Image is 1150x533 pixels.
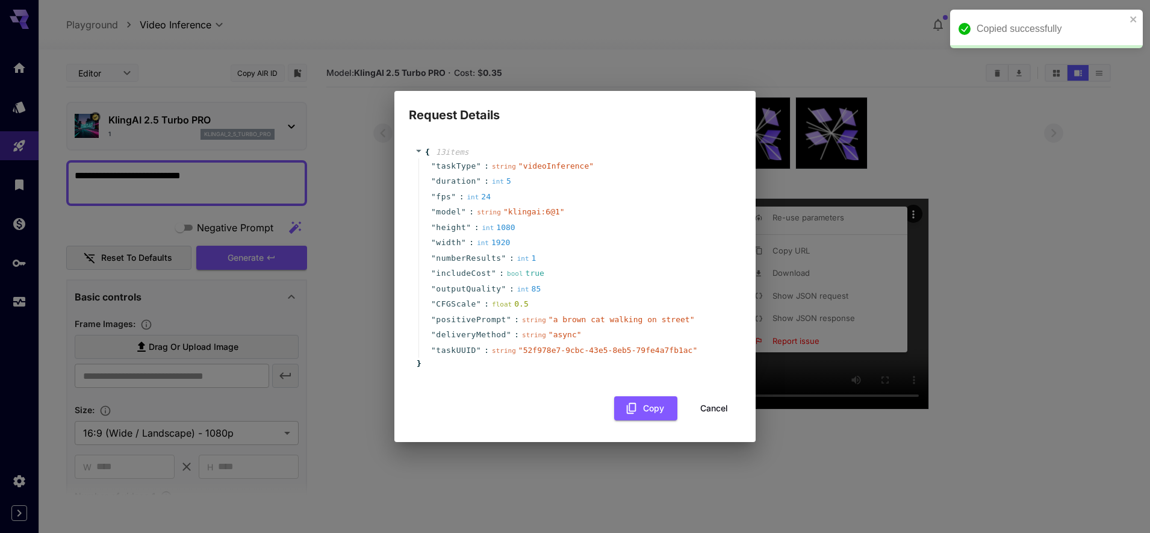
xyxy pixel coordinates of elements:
[549,330,582,339] span: " async "
[614,396,677,421] button: Copy
[467,193,479,201] span: int
[509,252,514,264] span: :
[507,267,544,279] div: true
[436,298,476,310] span: CFGScale
[522,331,546,339] span: string
[517,252,536,264] div: 1
[436,206,461,218] span: model
[514,314,519,326] span: :
[474,222,479,234] span: :
[431,315,436,324] span: "
[687,396,741,421] button: Cancel
[484,160,489,172] span: :
[469,237,474,249] span: :
[436,267,491,279] span: includeCost
[451,192,456,201] span: "
[482,222,515,234] div: 1080
[436,237,461,249] span: width
[394,91,756,125] h2: Request Details
[461,207,466,216] span: "
[503,207,565,216] span: " klingai:6@1 "
[469,206,474,218] span: :
[491,269,496,278] span: "
[492,298,529,310] div: 0.5
[506,330,511,339] span: "
[977,22,1126,36] div: Copied successfully
[431,192,436,201] span: "
[509,283,514,295] span: :
[506,315,511,324] span: "
[492,163,516,170] span: string
[477,237,510,249] div: 1920
[431,254,436,263] span: "
[484,344,489,357] span: :
[467,191,491,203] div: 24
[436,314,506,326] span: positivePrompt
[549,315,695,324] span: " a brown cat walking on street "
[466,223,471,232] span: "
[476,176,481,185] span: "
[517,283,541,295] div: 85
[522,316,546,324] span: string
[431,161,436,170] span: "
[431,284,436,293] span: "
[484,175,489,187] span: :
[484,298,489,310] span: :
[431,238,436,247] span: "
[431,299,436,308] span: "
[436,252,501,264] span: numberResults
[436,148,469,157] span: 13 item s
[1130,14,1138,24] button: close
[518,161,594,170] span: " videoInference "
[431,207,436,216] span: "
[436,283,501,295] span: outputQuality
[507,270,523,278] span: bool
[425,146,430,158] span: {
[459,191,464,203] span: :
[436,344,476,357] span: taskUUID
[517,255,529,263] span: int
[517,285,529,293] span: int
[436,191,451,203] span: fps
[476,346,481,355] span: "
[492,175,511,187] div: 5
[502,254,506,263] span: "
[461,238,466,247] span: "
[436,329,506,341] span: deliveryMethod
[518,346,697,355] span: " 52f978e7-9cbc-43e5-8eb5-79fe4a7fb1ac "
[476,161,481,170] span: "
[436,222,466,234] span: height
[476,299,481,308] span: "
[431,223,436,232] span: "
[477,208,501,216] span: string
[482,224,494,232] span: int
[502,284,506,293] span: "
[492,301,512,308] span: float
[431,269,436,278] span: "
[492,178,504,185] span: int
[436,160,476,172] span: taskType
[415,358,421,370] span: }
[499,267,504,279] span: :
[431,176,436,185] span: "
[477,239,489,247] span: int
[431,330,436,339] span: "
[431,346,436,355] span: "
[492,347,516,355] span: string
[514,329,519,341] span: :
[436,175,476,187] span: duration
